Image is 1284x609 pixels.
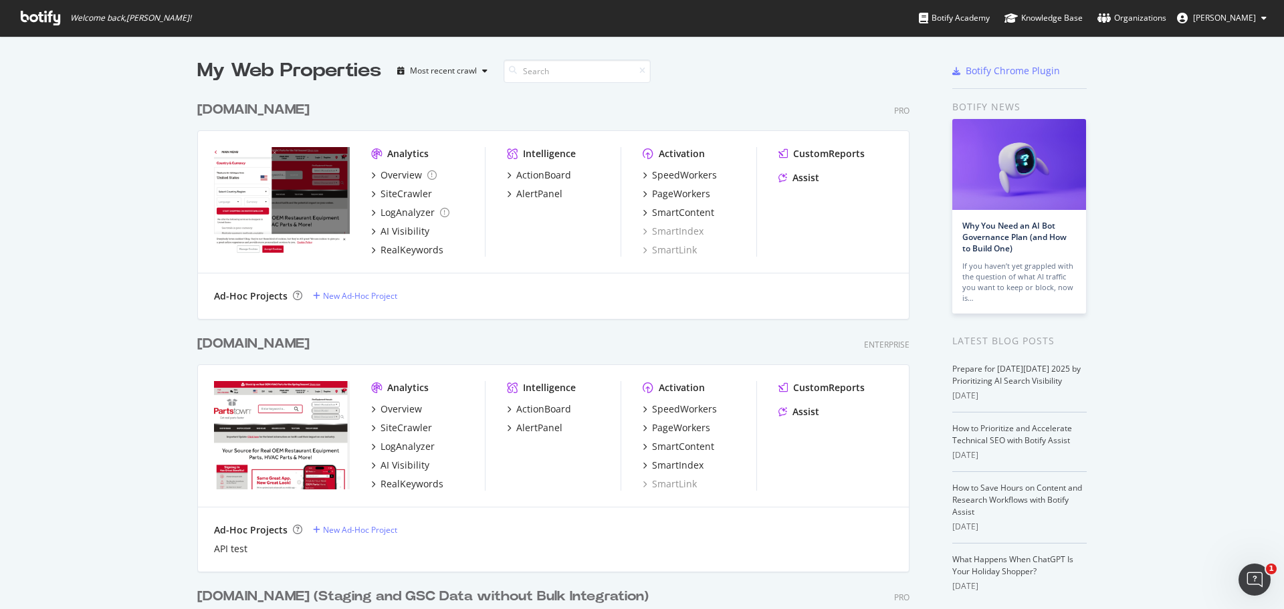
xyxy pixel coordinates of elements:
div: LogAnalyzer [381,206,435,219]
img: partstown.ca [214,147,350,255]
div: SmartIndex [652,459,704,472]
div: AlertPanel [516,187,562,201]
div: Intelligence [523,381,576,394]
div: Organizations [1097,11,1166,25]
a: PageWorkers [643,187,710,201]
div: CustomReports [793,147,865,160]
a: SmartLink [643,477,697,491]
div: If you haven’t yet grappled with the question of what AI traffic you want to keep or block, now is… [962,261,1076,303]
a: SiteCrawler [371,187,432,201]
button: [PERSON_NAME] [1166,7,1277,29]
button: Most recent crawl [392,60,493,82]
div: SmartContent [652,440,714,453]
div: AI Visibility [381,225,429,238]
div: [DATE] [952,521,1087,533]
div: Ad-Hoc Projects [214,523,288,537]
a: [DOMAIN_NAME] (Staging and GSC Data without Bulk Integration) [197,587,654,606]
div: AlertPanel [516,421,562,435]
div: Botify Academy [919,11,990,25]
div: Overview [381,168,422,182]
a: Overview [371,402,422,416]
div: LogAnalyzer [381,440,435,453]
div: Activation [659,147,705,160]
a: ActionBoard [507,168,571,182]
div: [DOMAIN_NAME] [197,100,310,120]
div: Pro [894,105,909,116]
div: [DATE] [952,449,1087,461]
img: Why You Need an AI Bot Governance Plan (and How to Build One) [952,119,1086,210]
div: Overview [381,402,422,416]
div: [DOMAIN_NAME] [197,334,310,354]
div: Enterprise [864,339,909,350]
a: SmartContent [643,440,714,453]
a: Botify Chrome Plugin [952,64,1060,78]
a: SmartIndex [643,225,704,238]
a: RealKeywords [371,243,443,257]
a: Assist [778,405,819,418]
div: Analytics [387,381,429,394]
div: Analytics [387,147,429,160]
div: Botify Chrome Plugin [966,64,1060,78]
a: AlertPanel [507,421,562,435]
div: SpeedWorkers [652,168,717,182]
div: Activation [659,381,705,394]
div: Assist [792,171,819,185]
a: API test [214,542,247,556]
div: Pro [894,592,909,603]
iframe: Intercom live chat [1239,564,1271,596]
a: RealKeywords [371,477,443,491]
div: Botify news [952,100,1087,114]
div: SiteCrawler [381,421,432,435]
div: SiteCrawler [381,187,432,201]
div: RealKeywords [381,243,443,257]
div: Ad-Hoc Projects [214,289,288,303]
a: What Happens When ChatGPT Is Your Holiday Shopper? [952,554,1073,577]
a: PageWorkers [643,421,710,435]
div: SmartContent [652,206,714,219]
a: AI Visibility [371,225,429,238]
a: AlertPanel [507,187,562,201]
a: ActionBoard [507,402,571,416]
a: SpeedWorkers [643,402,717,416]
input: Search [504,59,651,83]
a: SmartLink [643,243,697,257]
a: Why You Need an AI Bot Governance Plan (and How to Build One) [962,220,1067,254]
div: RealKeywords [381,477,443,491]
div: Most recent crawl [410,67,477,75]
a: LogAnalyzer [371,440,435,453]
div: ActionBoard [516,402,571,416]
div: [DATE] [952,390,1087,402]
span: 1 [1266,564,1277,574]
a: Overview [371,168,437,182]
div: PageWorkers [652,187,710,201]
div: My Web Properties [197,57,381,84]
a: How to Prioritize and Accelerate Technical SEO with Botify Assist [952,422,1072,446]
a: [DOMAIN_NAME] [197,100,315,120]
div: Latest Blog Posts [952,334,1087,348]
a: SpeedWorkers [643,168,717,182]
div: Knowledge Base [1004,11,1083,25]
img: partstown.com [214,381,350,489]
a: SmartIndex [643,459,704,472]
a: New Ad-Hoc Project [313,290,397,301]
span: Welcome back, [PERSON_NAME] ! [70,13,191,23]
div: SpeedWorkers [652,402,717,416]
a: Prepare for [DATE][DATE] 2025 by Prioritizing AI Search Visibility [952,363,1081,386]
a: SmartContent [643,206,714,219]
a: SiteCrawler [371,421,432,435]
div: CustomReports [793,381,865,394]
div: New Ad-Hoc Project [323,290,397,301]
div: PageWorkers [652,421,710,435]
a: LogAnalyzer [371,206,449,219]
div: [DOMAIN_NAME] (Staging and GSC Data without Bulk Integration) [197,587,649,606]
a: CustomReports [778,381,865,394]
div: AI Visibility [381,459,429,472]
div: ActionBoard [516,168,571,182]
a: Assist [778,171,819,185]
div: Assist [792,405,819,418]
a: CustomReports [778,147,865,160]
